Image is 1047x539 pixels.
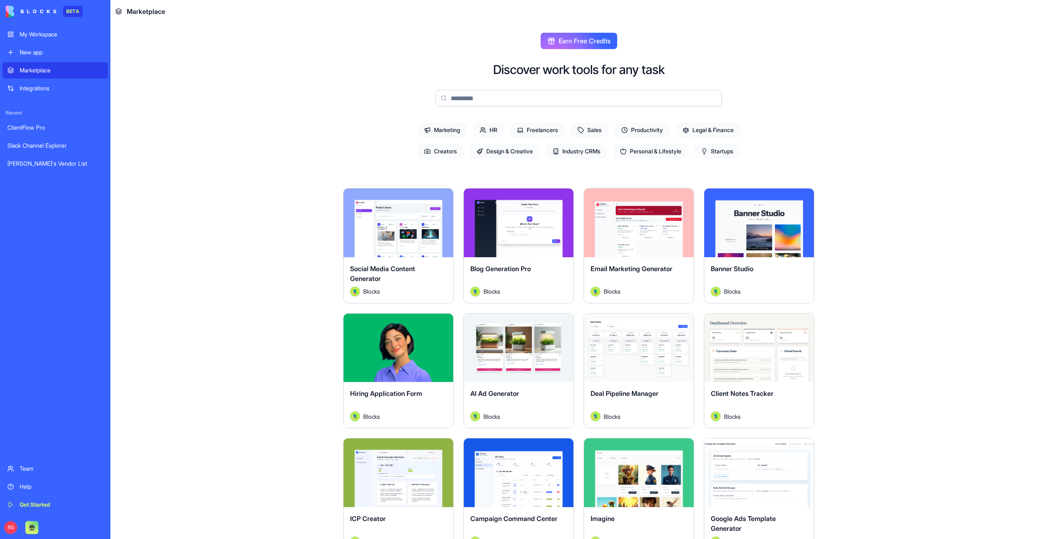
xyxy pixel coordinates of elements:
[541,33,617,49] button: Earn Free Credits
[724,412,741,421] span: Blocks
[2,478,108,495] a: Help
[711,389,773,398] span: Client Notes Tracker
[559,36,611,46] span: Earn Free Credits
[591,287,600,296] img: Avatar
[676,123,740,137] span: Legal & Finance
[343,188,454,303] a: Social Media Content GeneratorAvatarBlocks
[20,483,103,491] div: Help
[350,389,447,411] div: Hiring Application Form
[2,44,108,61] a: New app
[2,496,108,513] a: Get Started
[2,26,108,43] a: My Workspace
[350,265,415,283] span: Social Media Content Generator
[343,313,454,429] a: Hiring Application FormAvatarBlocks
[591,514,687,537] div: Imagine
[473,123,504,137] span: HR
[418,144,463,159] span: Creators
[571,123,608,137] span: Sales
[6,6,56,17] img: logo
[704,313,814,429] a: Client Notes TrackerAvatarBlocks
[591,389,687,411] div: Deal Pipeline Manager
[694,144,740,159] span: Startups
[470,287,480,296] img: Avatar
[350,264,447,287] div: Social Media Content Generator
[711,264,807,287] div: Banner Studio
[470,514,557,523] span: Campaign Command Center
[363,412,380,421] span: Blocks
[591,411,600,421] img: Avatar
[584,188,694,303] a: Email Marketing GeneratorAvatarBlocks
[613,144,688,159] span: Personal & Lifestyle
[483,412,500,421] span: Blocks
[2,119,108,136] a: ClientFlow Pro
[604,287,620,296] span: Blocks
[63,6,83,17] div: BETA
[463,313,574,429] a: AI Ad GeneratorAvatarBlocks
[510,123,564,137] span: Freelancers
[463,188,574,303] a: Blog Generation ProAvatarBlocks
[418,123,467,137] span: Marketing
[2,155,108,172] a: [PERSON_NAME]'s Vendor List
[591,264,687,287] div: Email Marketing Generator
[591,514,615,523] span: Imagine
[350,287,360,296] img: Avatar
[493,62,665,77] h2: Discover work tools for any task
[470,514,567,537] div: Campaign Command Center
[20,501,103,509] div: Get Started
[470,389,519,398] span: AI Ad Generator
[4,521,17,534] span: RS
[350,411,360,421] img: Avatar
[470,144,539,159] span: Design & Creative
[584,313,694,429] a: Deal Pipeline ManagerAvatarBlocks
[591,265,672,273] span: Email Marketing Generator
[604,412,620,421] span: Blocks
[20,66,103,74] div: Marketplace
[470,411,480,421] img: Avatar
[711,411,721,421] img: Avatar
[20,84,103,92] div: Integrations
[711,514,776,532] span: Google Ads Template Generator
[711,514,807,537] div: Google Ads Template Generator
[615,123,670,137] span: Productivity
[470,264,567,287] div: Blog Generation Pro
[724,287,741,296] span: Blocks
[363,287,380,296] span: Blocks
[350,514,447,537] div: ICP Creator
[711,287,721,296] img: Avatar
[2,460,108,477] a: Team
[483,287,500,296] span: Blocks
[7,124,103,132] div: ClientFlow Pro
[470,265,531,273] span: Blog Generation Pro
[2,62,108,79] a: Marketplace
[711,389,807,411] div: Client Notes Tracker
[2,137,108,154] a: Slack Channel Explorer
[20,465,103,473] div: Team
[711,265,753,273] span: Banner Studio
[7,141,103,150] div: Slack Channel Explorer
[7,159,103,168] div: [PERSON_NAME]'s Vendor List
[591,389,658,398] span: Deal Pipeline Manager
[127,7,165,16] span: Marketplace
[20,48,103,56] div: New app
[350,514,386,523] span: ICP Creator
[470,389,567,411] div: AI Ad Generator
[2,80,108,97] a: Integrations
[704,188,814,303] a: Banner StudioAvatarBlocks
[20,30,103,38] div: My Workspace
[6,6,83,17] a: BETA
[350,389,422,398] span: Hiring Application Form
[2,110,108,116] span: Recent
[546,144,607,159] span: Industry CRMs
